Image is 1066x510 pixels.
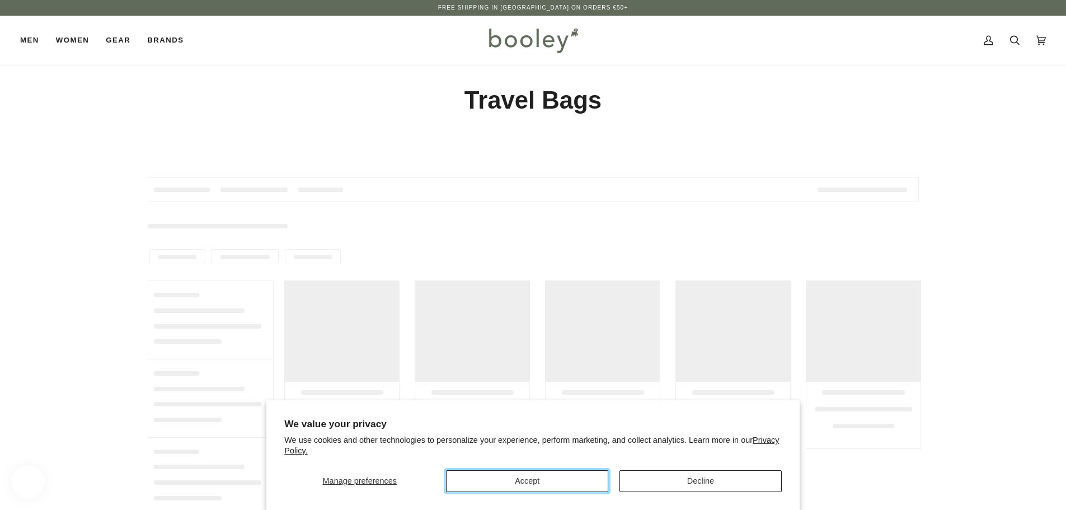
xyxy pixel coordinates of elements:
[11,465,45,499] iframe: Button to open loyalty program pop-up
[446,470,608,492] button: Accept
[438,3,628,12] p: Free Shipping in [GEOGRAPHIC_DATA] on Orders €50+
[97,16,139,65] a: Gear
[284,435,782,456] p: We use cookies and other technologies to personalize your experience, perform marketing, and coll...
[20,35,39,46] span: Men
[20,16,48,65] a: Men
[56,35,89,46] span: Women
[106,35,130,46] span: Gear
[148,85,919,116] h1: Travel Bags
[48,16,97,65] a: Women
[147,35,184,46] span: Brands
[284,418,782,430] h2: We value your privacy
[619,470,782,492] button: Decline
[284,436,779,455] a: Privacy Policy.
[284,470,435,492] button: Manage preferences
[139,16,192,65] a: Brands
[484,24,582,57] img: Booley
[323,476,397,485] span: Manage preferences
